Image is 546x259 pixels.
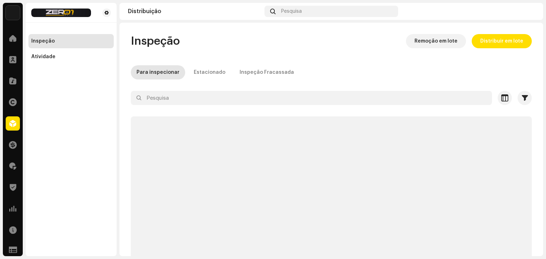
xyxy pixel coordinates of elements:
[472,34,532,48] button: Distribuir em lote
[414,34,457,48] span: Remoção em lote
[131,34,180,48] span: Inspeção
[28,50,114,64] re-m-nav-item: Atividade
[31,54,55,60] div: Atividade
[281,9,302,14] span: Pesquisa
[31,38,55,44] div: Inspeção
[131,91,492,105] input: Pesquisa
[194,65,225,79] div: Estacionado
[136,65,180,79] div: Para inspecionar
[240,65,294,79] div: Inspeção Fracassada
[480,34,523,48] span: Distribuir em lote
[6,6,20,20] img: cd9a510e-9375-452c-b98b-71401b54d8f9
[128,9,262,14] div: Distribuição
[28,34,114,48] re-m-nav-item: Inspeção
[31,9,91,17] img: 447fdb0e-7466-46eb-a752-159f42a3cee2
[523,6,535,17] img: d5fcb490-8619-486f-abee-f37e7aa619ed
[406,34,466,48] button: Remoção em lote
